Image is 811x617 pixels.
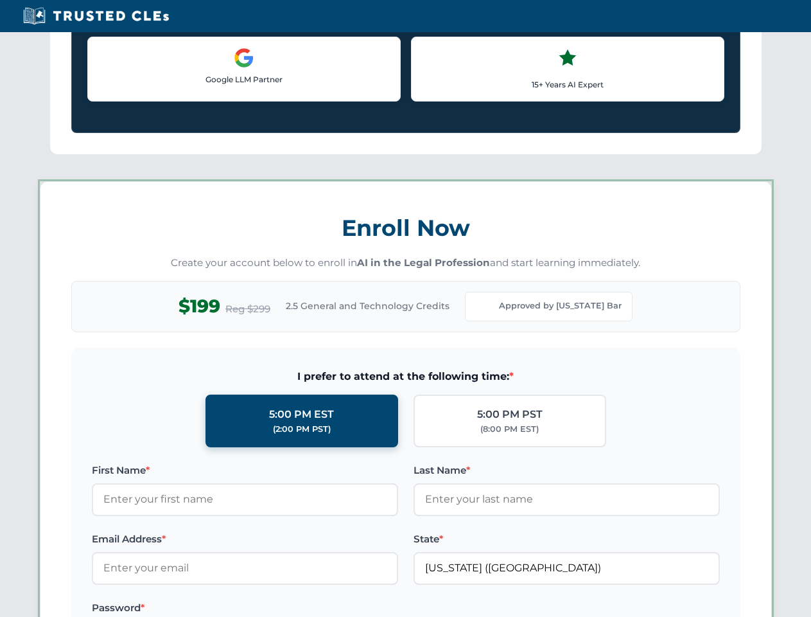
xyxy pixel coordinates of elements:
[414,532,720,547] label: State
[92,532,398,547] label: Email Address
[92,483,398,515] input: Enter your first name
[234,48,254,68] img: Google
[92,463,398,478] label: First Name
[499,300,622,312] span: Approved by [US_STATE] Bar
[476,298,494,316] img: Florida Bar
[286,299,449,313] span: 2.5 General and Technology Credits
[414,463,720,478] label: Last Name
[179,292,220,321] span: $199
[225,301,270,317] span: Reg $299
[269,406,334,423] div: 5:00 PM EST
[414,483,720,515] input: Enter your last name
[92,368,720,385] span: I prefer to attend at the following time:
[414,552,720,584] input: Florida (FL)
[357,256,490,269] strong: AI in the Legal Profession
[273,423,331,436] div: (2:00 PM PST)
[92,552,398,584] input: Enter your email
[98,73,390,85] p: Google LLM Partner
[480,423,539,436] div: (8:00 PM EST)
[92,600,398,616] label: Password
[19,6,173,26] img: Trusted CLEs
[71,256,740,271] p: Create your account below to enroll in and start learning immediately.
[422,78,713,91] p: 15+ Years AI Expert
[71,208,740,248] h3: Enroll Now
[477,406,543,423] div: 5:00 PM PST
